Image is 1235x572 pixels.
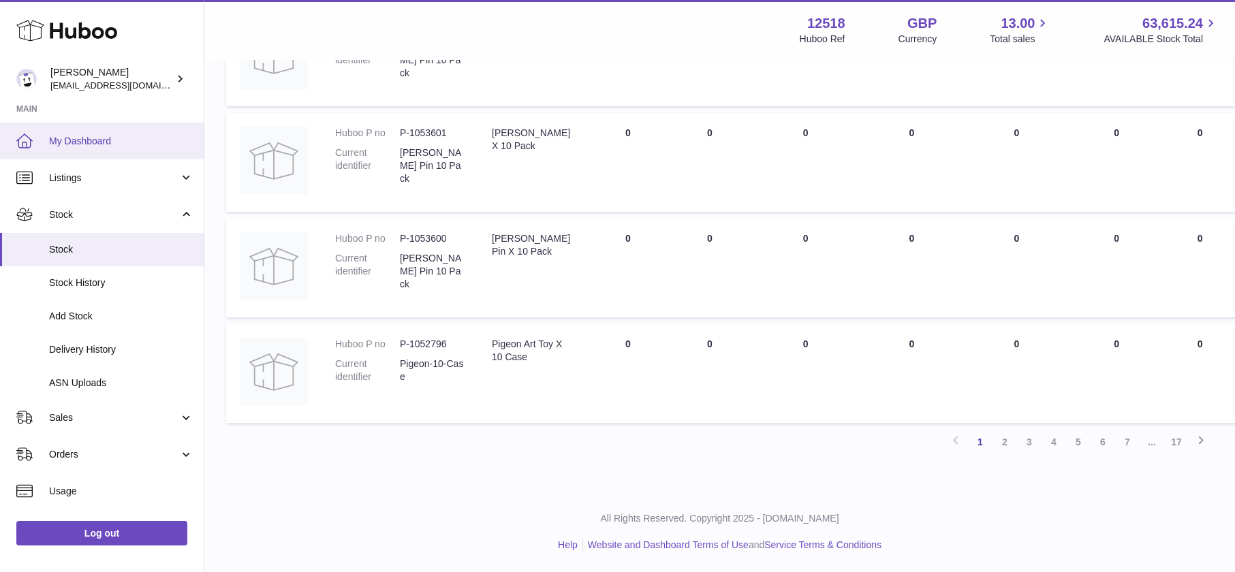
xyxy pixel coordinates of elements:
strong: GBP [907,14,937,33]
dd: [PERSON_NAME] Pin 10 Pack [400,252,465,291]
td: 0 [861,219,963,317]
span: Delivery History [49,343,193,356]
a: 1 [968,430,992,454]
dd: P-1052796 [400,338,465,351]
img: product image [240,232,308,300]
div: Currency [898,33,937,46]
span: My Dashboard [49,135,193,148]
a: 4 [1042,430,1066,454]
span: Listings [49,172,179,185]
span: Usage [49,485,193,498]
span: 0 [1014,127,1019,138]
a: 5 [1066,430,1091,454]
dt: Current identifier [335,252,400,291]
td: 0 [751,113,861,212]
span: 13.00 [1001,14,1035,33]
strong: 12518 [807,14,845,33]
div: [PERSON_NAME] X 10 Pack [492,127,574,153]
div: [PERSON_NAME] [50,66,173,92]
dt: Huboo P no [335,127,400,140]
dd: P-1053600 [400,232,465,245]
td: 0 [751,219,861,317]
span: Stock History [49,276,193,289]
span: 0 [1014,338,1019,349]
a: Help [558,539,578,550]
span: ASN Uploads [49,377,193,390]
span: Stock [49,208,179,221]
td: 0 [587,324,669,423]
div: Pigeon Art Toy X 10 Case [492,338,574,364]
td: 0 [587,219,669,317]
li: and [583,539,881,552]
dt: Current identifier [335,146,400,185]
span: Add Stock [49,310,193,323]
td: 0 [1070,219,1163,317]
dd: Pigeon-10-Case [400,357,465,383]
dt: Current identifier [335,357,400,383]
dt: Current identifier [335,41,400,80]
span: 63,615.24 [1142,14,1203,33]
a: Website and Dashboard Terms of Use [588,539,749,550]
div: [PERSON_NAME] Pin X 10 Pack [492,232,574,258]
dd: [PERSON_NAME] Pin 10 Pack [400,146,465,185]
a: 2 [992,430,1017,454]
td: 0 [861,324,963,423]
dd: P-1053601 [400,127,465,140]
img: caitlin@fancylamp.co [16,69,37,89]
td: 0 [669,219,751,317]
span: Sales [49,411,179,424]
a: 6 [1091,430,1115,454]
span: Orders [49,448,179,461]
img: product image [240,127,308,195]
a: Service Terms & Conditions [764,539,881,550]
a: 13.00 Total sales [990,14,1050,46]
td: 0 [861,113,963,212]
td: 0 [1070,324,1163,423]
td: 0 [751,324,861,423]
td: 0 [669,113,751,212]
span: [EMAIL_ADDRESS][DOMAIN_NAME] [50,80,200,91]
span: AVAILABLE Stock Total [1104,33,1219,46]
a: 7 [1115,430,1140,454]
dt: Huboo P no [335,338,400,351]
p: All Rights Reserved. Copyright 2025 - [DOMAIN_NAME] [215,512,1224,525]
span: Total sales [990,33,1050,46]
span: 0 [1014,233,1019,244]
a: 3 [1017,430,1042,454]
td: 0 [1070,113,1163,212]
span: ... [1140,430,1164,454]
dt: Huboo P no [335,232,400,245]
a: 17 [1164,430,1189,454]
span: Stock [49,243,193,256]
td: 0 [669,324,751,423]
img: product image [240,338,308,406]
div: Huboo Ref [800,33,845,46]
dd: [PERSON_NAME] Pin 10 Pack [400,41,465,80]
a: 63,615.24 AVAILABLE Stock Total [1104,14,1219,46]
td: 0 [587,113,669,212]
a: Log out [16,521,187,545]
